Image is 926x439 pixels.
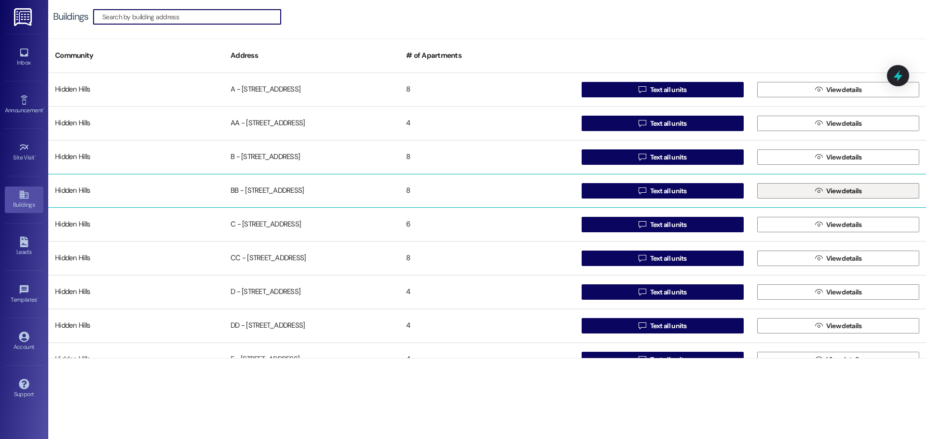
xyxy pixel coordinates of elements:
div: Hidden Hills [48,350,224,369]
i:  [815,322,822,330]
i:  [815,86,822,93]
button: View details [757,149,919,165]
span: Text all units [650,119,687,129]
div: 4 [399,114,575,133]
span: View details [826,152,862,162]
button: View details [757,284,919,300]
span: View details [826,220,862,230]
div: CC - [STREET_ADDRESS] [224,249,399,268]
div: Hidden Hills [48,215,224,234]
span: View details [826,355,862,365]
span: View details [826,85,862,95]
i:  [639,187,646,195]
input: Search by building address [102,10,281,24]
a: Leads [5,234,43,260]
button: Text all units [582,284,744,300]
div: AA - [STREET_ADDRESS] [224,114,399,133]
button: Text all units [582,149,744,165]
button: Text all units [582,352,744,367]
i:  [639,288,646,296]
button: View details [757,116,919,131]
i:  [639,86,646,93]
span: Text all units [650,186,687,196]
i:  [815,187,822,195]
span: Text all units [650,220,687,230]
i:  [639,221,646,228]
div: 4 [399,282,575,302]
div: 8 [399,147,575,167]
i:  [639,254,646,262]
button: View details [757,352,919,367]
button: View details [757,251,919,266]
div: Hidden Hills [48,181,224,200]
i:  [815,221,822,228]
button: View details [757,82,919,97]
div: A - [STREET_ADDRESS] [224,80,399,99]
button: View details [757,183,919,199]
a: Templates • [5,281,43,307]
div: Hidden Hills [48,147,224,167]
a: Account [5,329,43,355]
div: Hidden Hills [48,282,224,302]
button: Text all units [582,217,744,232]
span: View details [826,253,862,264]
div: Hidden Hills [48,80,224,99]
div: C - [STREET_ADDRESS] [224,215,399,234]
span: Text all units [650,287,687,297]
a: Buildings [5,186,43,213]
div: Buildings [53,12,88,22]
div: Hidden Hills [48,316,224,335]
span: • [43,106,44,112]
div: BB - [STREET_ADDRESS] [224,181,399,200]
div: Hidden Hills [48,249,224,268]
i:  [639,120,646,127]
div: B - [STREET_ADDRESS] [224,147,399,167]
a: Inbox [5,44,43,70]
button: View details [757,318,919,333]
a: Support [5,376,43,402]
i:  [639,322,646,330]
button: Text all units [582,82,744,97]
i:  [639,153,646,161]
div: Community [48,44,224,67]
span: View details [826,321,862,331]
i:  [639,356,646,363]
img: ResiDesk Logo [14,8,34,26]
span: Text all units [650,253,687,264]
button: Text all units [582,116,744,131]
button: Text all units [582,251,744,266]
div: Hidden Hills [48,114,224,133]
i:  [815,153,822,161]
i:  [815,288,822,296]
button: Text all units [582,318,744,333]
i:  [815,254,822,262]
span: Text all units [650,152,687,162]
a: Site Visit • [5,139,43,165]
i:  [815,120,822,127]
div: 8 [399,181,575,200]
span: View details [826,119,862,129]
div: 6 [399,215,575,234]
span: • [37,295,39,302]
button: Text all units [582,183,744,199]
div: E - [STREET_ADDRESS] [224,350,399,369]
span: • [35,153,36,160]
span: View details [826,186,862,196]
div: 8 [399,249,575,268]
div: # of Apartments [399,44,575,67]
span: Text all units [650,321,687,331]
div: 4 [399,350,575,369]
button: View details [757,217,919,232]
div: 8 [399,80,575,99]
span: Text all units [650,355,687,365]
span: View details [826,287,862,297]
span: Text all units [650,85,687,95]
div: Address [224,44,399,67]
div: DD - [STREET_ADDRESS] [224,316,399,335]
i:  [815,356,822,363]
div: 4 [399,316,575,335]
div: D - [STREET_ADDRESS] [224,282,399,302]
